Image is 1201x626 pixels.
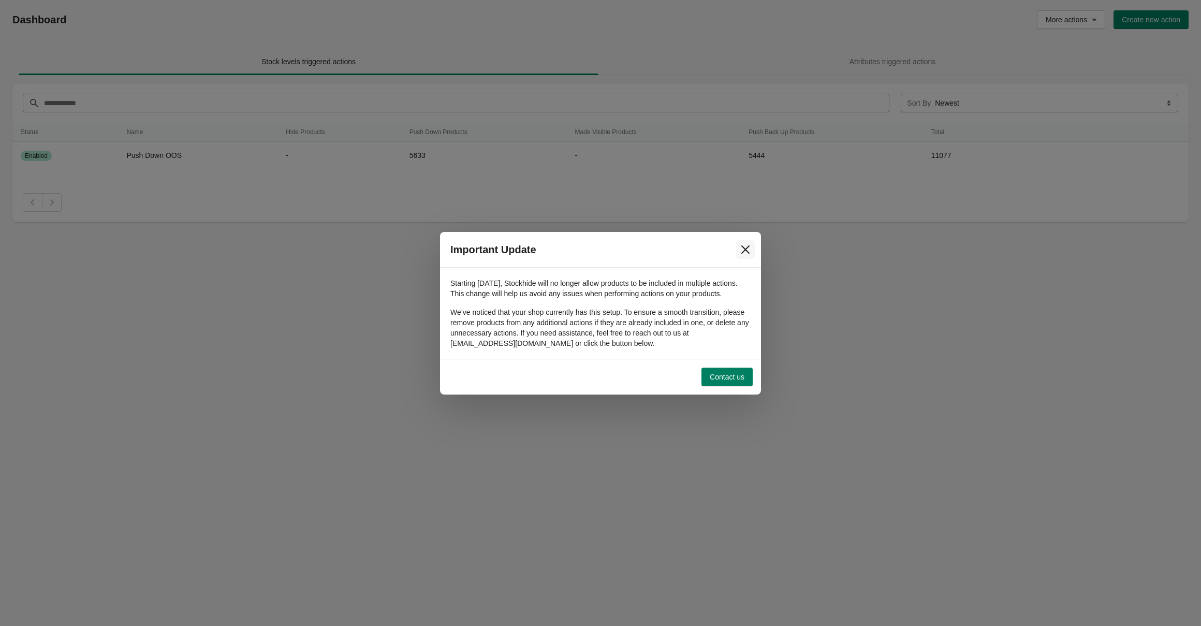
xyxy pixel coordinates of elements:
p: We’ve noticed that your shop currently has this setup. To ensure a smooth transition, please remo... [450,307,751,348]
h2: Important Update [450,243,536,256]
button: Close [736,240,755,259]
p: Starting [DATE], Stockhide will no longer allow products to be included in multiple actions. This... [450,278,751,299]
button: Contact us [701,368,753,386]
span: Contact us [710,373,744,381]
